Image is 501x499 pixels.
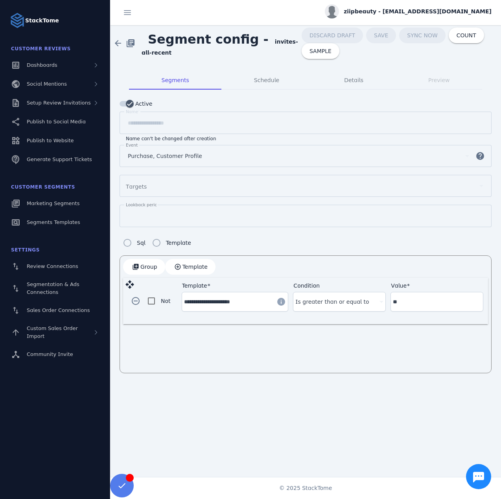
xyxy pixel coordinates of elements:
[344,77,363,83] span: Details
[182,283,207,289] mat-label: Template
[325,4,492,18] button: ziipbeauty - [EMAIL_ADDRESS][DOMAIN_NAME]
[27,351,73,357] span: Community Invite
[5,277,105,300] a: Segmentation & Ads Connections
[126,202,160,207] mat-label: Lookback period
[309,48,332,54] span: SAMPLE
[184,297,272,306] input: Template
[295,297,369,306] span: Is greater than or equal to
[142,26,275,53] span: Segment config -
[123,259,165,275] button: Group
[279,484,332,492] span: © 2025 StackTome
[5,151,105,168] a: Generate Support Tickets
[120,235,191,251] mat-radio-group: Segment config type
[27,138,74,143] span: Publish to Website
[5,214,105,231] a: Segments Templates
[5,258,105,275] a: Review Connections
[126,134,216,142] mat-hint: Name can't be changed after creation
[27,219,80,225] span: Segments Templates
[254,77,279,83] span: Schedule
[27,263,78,269] span: Review Connections
[9,13,25,28] img: Logo image
[11,184,75,190] span: Customer Segments
[11,46,71,51] span: Customer Reviews
[25,17,59,25] strong: StackTome
[344,7,492,16] span: ziipbeauty - [EMAIL_ADDRESS][DOMAIN_NAME]
[135,238,146,248] label: Sql
[27,62,57,68] span: Dashboards
[302,43,339,59] button: SAMPLE
[140,264,157,270] span: Group
[5,132,105,149] a: Publish to Website
[142,39,298,56] strong: invites-all-recent
[27,81,67,87] span: Social Mentions
[162,77,189,83] span: Segments
[5,113,105,130] a: Publish to Social Media
[457,33,476,38] span: COUNT
[5,195,105,212] a: Marketing Segments
[293,283,320,289] mat-label: Condition
[27,325,78,339] span: Custom Sales Order Import
[391,283,407,289] mat-label: Value
[126,39,135,48] mat-icon: library_books
[126,143,140,147] mat-label: Events
[165,259,216,275] button: Template
[27,100,91,106] span: Setup Review Invitations
[471,151,490,161] mat-icon: help
[5,302,105,319] a: Sales Order Connections
[120,145,492,175] mat-form-field: Segment events
[27,200,79,206] span: Marketing Segments
[11,247,40,253] span: Settings
[126,109,138,114] mat-label: Name
[134,99,152,108] label: Active
[126,183,147,190] mat-label: Targets
[27,119,86,125] span: Publish to Social Media
[276,297,286,306] mat-icon: info
[325,4,339,18] img: profile.jpg
[27,156,92,162] span: Generate Support Tickets
[128,151,202,161] span: Purchase, Customer Profile
[164,238,191,248] label: Template
[449,28,484,43] button: COUNT
[120,112,492,142] mat-form-field: Segment name
[27,281,79,295] span: Segmentation & Ads Connections
[5,346,105,363] a: Community Invite
[120,175,492,205] mat-form-field: Segment targets
[27,307,90,313] span: Sales Order Connections
[182,264,208,270] span: Template
[159,296,171,306] label: Not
